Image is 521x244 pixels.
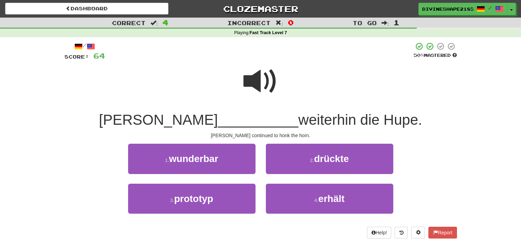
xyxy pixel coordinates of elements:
span: 4 [163,18,168,27]
span: erhält [318,193,344,204]
span: [PERSON_NAME] [99,112,218,128]
a: Dashboard [5,3,168,14]
span: prototyp [174,193,213,204]
span: / [488,6,492,10]
span: : [150,20,158,26]
span: Incorrect [227,19,271,26]
a: DivineShape2185 / [418,3,507,15]
button: 4.erhält [266,184,393,214]
button: Help! [367,227,392,238]
button: Report [428,227,457,238]
div: [PERSON_NAME] continued to honk the horn. [64,132,457,139]
span: : [275,20,283,26]
small: 4 . [314,197,319,203]
span: 0 [288,18,294,27]
span: 64 [93,51,105,60]
a: Clozemaster [179,3,342,15]
span: weiterhin die Hupe. [298,112,422,128]
span: wunderbar [169,153,218,164]
div: / [64,42,105,51]
span: : [382,20,389,26]
div: Mastered [414,52,457,59]
small: 1 . [165,157,169,163]
span: __________ [218,112,299,128]
span: To go [353,19,377,26]
span: Score: [64,54,89,60]
small: 3 . [170,197,174,203]
button: 3.prototyp [128,184,256,214]
span: Correct [112,19,146,26]
span: 1 [394,18,399,27]
span: DivineShape2185 [422,6,473,12]
span: 50 % [414,52,424,58]
small: 2 . [310,157,314,163]
strong: Fast Track Level 7 [250,30,287,35]
span: drückte [314,153,349,164]
button: 1.wunderbar [128,144,256,174]
button: 2.drückte [266,144,393,174]
button: Round history (alt+y) [395,227,408,238]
